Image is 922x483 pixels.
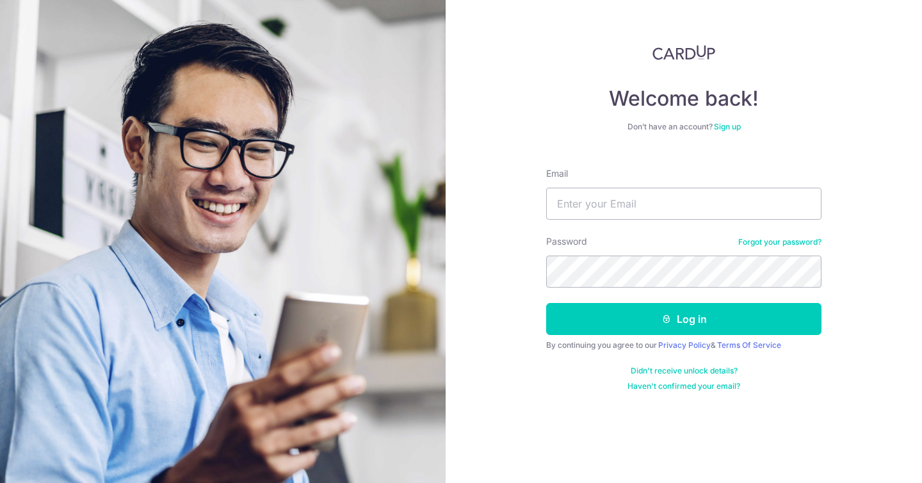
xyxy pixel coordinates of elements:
[546,303,821,335] button: Log in
[546,86,821,111] h4: Welcome back!
[658,340,711,350] a: Privacy Policy
[546,167,568,180] label: Email
[714,122,741,131] a: Sign up
[546,122,821,132] div: Don’t have an account?
[631,366,738,376] a: Didn't receive unlock details?
[717,340,781,350] a: Terms Of Service
[546,235,587,248] label: Password
[546,340,821,350] div: By continuing you agree to our &
[627,381,740,391] a: Haven't confirmed your email?
[546,188,821,220] input: Enter your Email
[652,45,715,60] img: CardUp Logo
[738,237,821,247] a: Forgot your password?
